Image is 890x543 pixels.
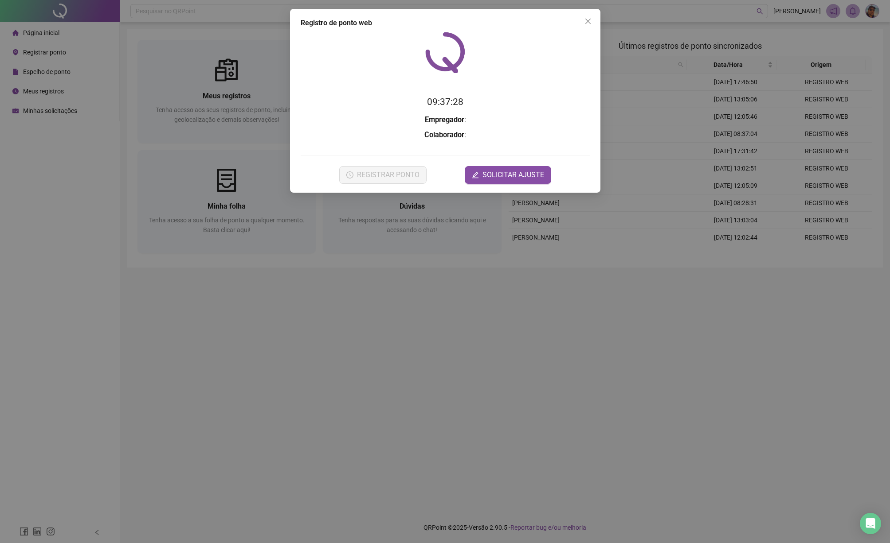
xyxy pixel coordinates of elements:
h3: : [301,114,590,126]
span: edit [472,171,479,178]
h3: : [301,129,590,141]
button: editSOLICITAR AJUSTE [465,166,551,184]
strong: Colaborador [424,131,464,139]
div: Registro de ponto web [301,18,590,28]
time: 09:37:28 [427,97,463,107]
button: Close [581,14,595,28]
span: close [584,18,592,25]
span: SOLICITAR AJUSTE [482,170,544,180]
img: QRPoint [425,32,465,73]
div: Open Intercom Messenger [860,513,881,534]
strong: Empregador [424,116,464,124]
button: REGISTRAR PONTO [339,166,426,184]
